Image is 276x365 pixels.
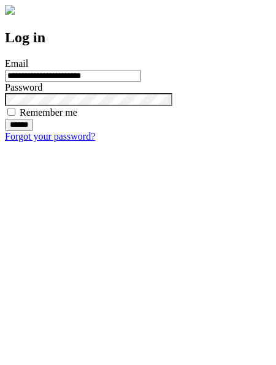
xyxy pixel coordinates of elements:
label: Remember me [20,107,77,118]
a: Forgot your password? [5,131,95,141]
img: logo-4e3dc11c47720685a147b03b5a06dd966a58ff35d612b21f08c02c0306f2b779.png [5,5,15,15]
label: Password [5,82,42,92]
label: Email [5,58,28,69]
h2: Log in [5,29,271,46]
